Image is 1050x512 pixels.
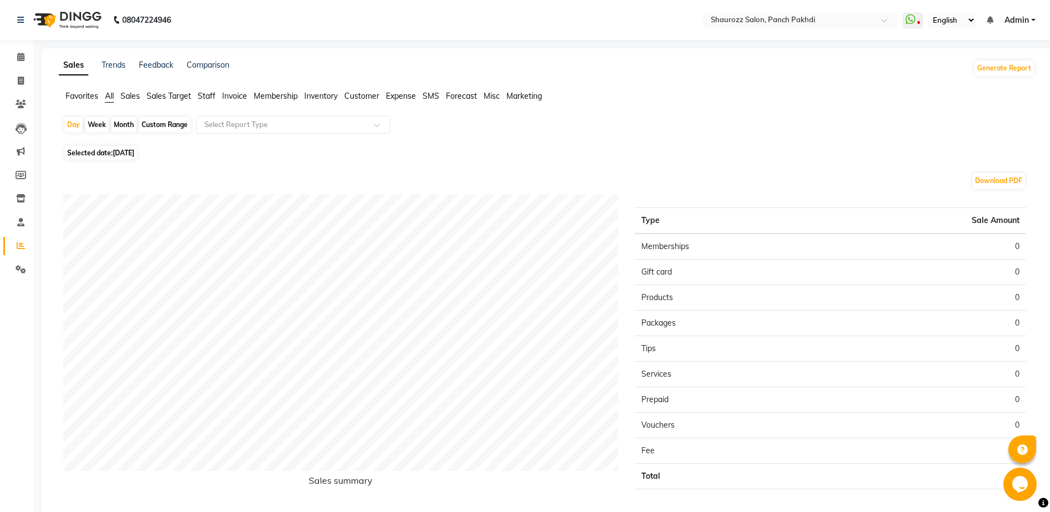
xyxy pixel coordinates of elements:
[635,234,831,260] td: Memberships
[831,438,1027,464] td: 0
[635,362,831,387] td: Services
[446,91,477,101] span: Forecast
[198,91,215,101] span: Staff
[831,413,1027,438] td: 0
[222,91,247,101] span: Invoice
[831,387,1027,413] td: 0
[105,91,114,101] span: All
[187,60,229,70] a: Comparison
[63,475,618,490] h6: Sales summary
[254,91,298,101] span: Membership
[102,60,125,70] a: Trends
[111,117,137,133] div: Month
[386,91,416,101] span: Expense
[344,91,379,101] span: Customer
[831,285,1027,311] td: 0
[64,146,137,160] span: Selected date:
[635,260,831,285] td: Gift card
[64,117,83,133] div: Day
[831,336,1027,362] td: 0
[122,4,171,36] b: 08047224946
[506,91,542,101] span: Marketing
[635,438,831,464] td: Fee
[139,117,190,133] div: Custom Range
[1003,468,1039,501] iframe: chat widget
[635,413,831,438] td: Vouchers
[147,91,191,101] span: Sales Target
[1004,14,1029,26] span: Admin
[831,234,1027,260] td: 0
[484,91,500,101] span: Misc
[635,464,831,489] td: Total
[831,311,1027,336] td: 0
[974,60,1034,76] button: Generate Report
[113,149,134,157] span: [DATE]
[85,117,109,133] div: Week
[59,55,88,75] a: Sales
[139,60,173,70] a: Feedback
[635,387,831,413] td: Prepaid
[635,311,831,336] td: Packages
[635,336,831,362] td: Tips
[66,91,98,101] span: Favorites
[831,362,1027,387] td: 0
[120,91,140,101] span: Sales
[635,285,831,311] td: Products
[423,91,439,101] span: SMS
[972,173,1025,189] button: Download PDF
[831,208,1027,234] th: Sale Amount
[304,91,338,101] span: Inventory
[831,260,1027,285] td: 0
[831,464,1027,489] td: 0
[635,208,831,234] th: Type
[28,4,104,36] img: logo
